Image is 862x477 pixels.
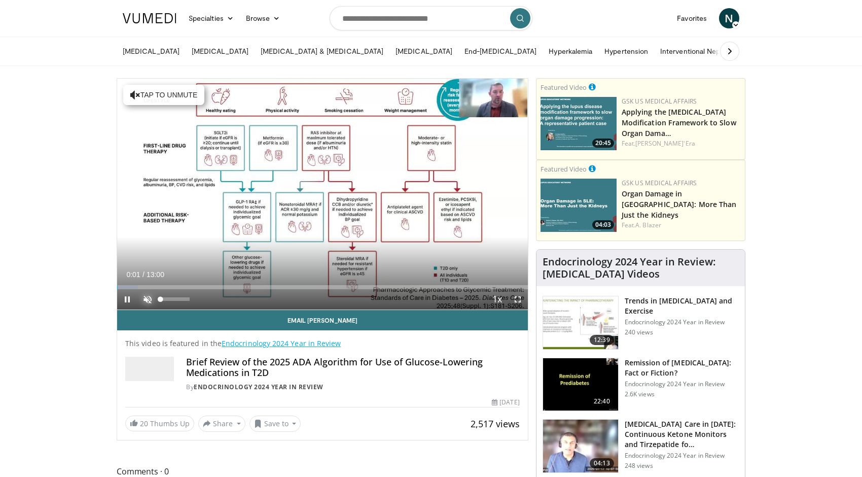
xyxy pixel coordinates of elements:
img: 0da7d77d-a817-4bd9-a286-2915ecf1e40a.150x105_q85_crop-smart_upscale.jpg [543,358,618,411]
button: Fullscreen [508,289,528,310]
span: 12:39 [590,335,614,345]
span: 20:45 [592,139,614,148]
a: Favorites [671,8,713,28]
img: 246990b5-c4c2-40f8-8a45-5ba11c19498c.150x105_q85_crop-smart_upscale.jpg [543,296,618,349]
span: 2,517 views [471,418,520,430]
a: A. Blazer [635,221,661,229]
button: Share [198,416,245,432]
a: GSK US Medical Affairs [622,97,697,106]
h3: Remission of [MEDICAL_DATA]: Fact or Fiction? [625,358,739,378]
button: Playback Rate [487,289,508,310]
img: Endocrinology 2024 Year in Review [125,357,174,381]
img: e91ec583-8f54-4b52-99b4-be941cf021de.png.150x105_q85_crop-smart_upscale.jpg [541,179,617,232]
button: Tap to unmute [123,85,204,105]
span: 0:01 [126,270,140,279]
img: VuMedi Logo [123,13,176,23]
span: 20 [140,419,148,428]
p: Endocrinology 2024 Year in Review [625,318,739,326]
a: Browse [240,8,286,28]
span: 13:00 [147,270,164,279]
div: Volume Level [160,297,189,301]
small: Featured Video [541,164,587,174]
a: [MEDICAL_DATA] & [MEDICAL_DATA] [255,41,389,61]
p: Endocrinology 2024 Year in Review [625,452,739,460]
a: Hypertension [598,41,654,61]
a: N [719,8,739,28]
p: 240 views [625,328,653,336]
div: By [186,383,520,392]
a: 04:13 [MEDICAL_DATA] Care in [DATE]: Continuous Ketone Monitors and Tirzepatide fo… Endocrinology... [543,419,739,473]
a: GSK US Medical Affairs [622,179,697,187]
a: Endocrinology 2024 Year in Review [222,338,341,348]
a: Organ Damage in [GEOGRAPHIC_DATA]: More Than Just the Kidneys [622,189,737,220]
a: Interventional Nephrology [654,41,750,61]
p: 248 views [625,462,653,470]
a: [MEDICAL_DATA] [117,41,186,61]
h4: Endocrinology 2024 Year in Review: [MEDICAL_DATA] Videos [543,256,739,280]
a: Applying the [MEDICAL_DATA] Modification Framework to Slow Organ Dama… [622,107,736,138]
button: Save to [249,416,301,432]
h3: [MEDICAL_DATA] Care in [DATE]: Continuous Ketone Monitors and Tirzepatide fo… [625,419,739,450]
a: End-[MEDICAL_DATA] [458,41,543,61]
video-js: Video Player [117,79,528,310]
div: Progress Bar [117,285,528,289]
small: Featured Video [541,83,587,92]
p: Endocrinology 2024 Year in Review [625,380,739,388]
a: 20:45 [541,97,617,150]
a: Specialties [183,8,240,28]
img: 67627825-5fb9-4f82-9e82-9fb21630ee62.150x105_q85_crop-smart_upscale.jpg [543,420,618,472]
a: Endocrinology 2024 Year in Review [194,383,324,391]
a: Email [PERSON_NAME] [117,310,528,330]
a: [MEDICAL_DATA] [186,41,255,61]
a: [PERSON_NAME]'Era [635,139,695,148]
span: 04:13 [590,458,614,468]
h4: Brief Review of the 2025 ADA Algorithm for Use of Glucose-Lowering Medications in T2D [186,357,520,379]
div: Feat. [622,221,741,230]
input: Search topics, interventions [330,6,532,30]
p: 2.6K views [625,390,655,398]
button: Unmute [137,289,158,310]
a: 22:40 Remission of [MEDICAL_DATA]: Fact or Fiction? Endocrinology 2024 Year in Review 2.6K views [543,358,739,412]
div: Feat. [622,139,741,148]
a: 20 Thumbs Up [125,416,194,431]
p: This video is featured in the [125,338,520,349]
img: 9b11da17-84cb-43c8-bb1f-86317c752f50.png.150x105_q85_crop-smart_upscale.jpg [541,97,617,150]
a: [MEDICAL_DATA] [389,41,458,61]
span: 04:03 [592,220,614,229]
h3: Trends in [MEDICAL_DATA] and Exercise [625,296,739,316]
span: 22:40 [590,396,614,406]
a: 12:39 Trends in [MEDICAL_DATA] and Exercise Endocrinology 2024 Year in Review 240 views [543,296,739,350]
a: 04:03 [541,179,617,232]
button: Pause [117,289,137,310]
span: / [142,270,145,279]
div: [DATE] [492,398,519,407]
a: Hyperkalemia [543,41,598,61]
